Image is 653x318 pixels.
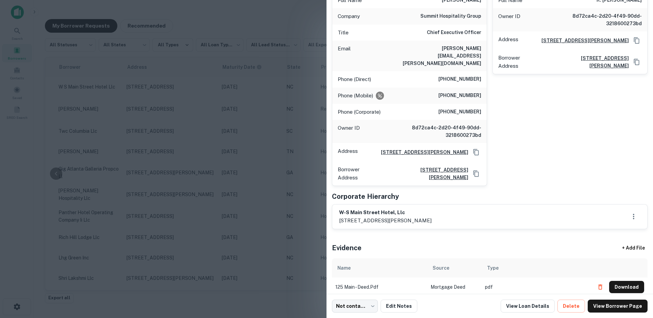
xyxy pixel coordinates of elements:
[376,92,384,100] div: Requests to not be contacted at this number
[427,258,482,277] th: Source
[557,300,585,313] button: Delete
[487,264,499,272] div: Type
[438,75,481,83] h6: [PHONE_NUMBER]
[560,12,642,27] h6: 8d72ca4c-2d20-4f49-90dd-3218600273bd
[501,300,555,313] a: View Loan Details
[427,29,481,37] h6: Chief Executive Officer
[632,35,642,46] button: Copy Address
[375,148,468,156] a: [STREET_ADDRESS][PERSON_NAME]
[332,277,427,297] td: 125 main - deed.pdf
[471,147,481,157] button: Copy Address
[339,209,432,217] h6: w-s main street hotel, llc
[594,282,606,292] button: Delete file
[338,12,360,20] p: Company
[337,264,351,272] div: Name
[482,258,591,277] th: Type
[339,217,432,225] p: [STREET_ADDRESS][PERSON_NAME]
[542,54,629,69] a: [STREET_ADDRESS][PERSON_NAME]
[619,264,653,296] iframe: Chat Widget
[420,12,481,20] h6: summit hospitality group
[438,92,481,100] h6: [PHONE_NUMBER]
[427,277,482,297] td: Mortgage Deed
[332,300,378,313] div: Not contacted
[338,29,349,37] p: Title
[400,124,481,139] h6: 8d72ca4c-2d20-4f49-90dd-3218600273bd
[338,165,379,181] p: Borrower Address
[338,108,381,116] p: Phone (Corporate)
[332,191,399,202] h5: Corporate Hierarchy
[536,37,629,44] a: [STREET_ADDRESS][PERSON_NAME]
[438,108,481,116] h6: [PHONE_NUMBER]
[433,264,449,272] div: Source
[381,300,417,313] button: Edit Notes
[338,124,360,139] p: Owner ID
[338,92,373,100] p: Phone (Mobile)
[332,258,648,297] div: scrollable content
[332,258,427,277] th: Name
[338,75,371,83] p: Phone (Direct)
[498,12,520,27] p: Owner ID
[332,243,362,253] h5: Evidence
[482,277,591,297] td: pdf
[609,281,644,293] button: Download
[400,45,481,67] h6: [PERSON_NAME][EMAIL_ADDRESS][PERSON_NAME][DOMAIN_NAME]
[588,300,648,313] a: View Borrower Page
[338,45,351,67] p: Email
[471,169,481,179] button: Copy Address
[498,35,518,46] p: Address
[498,54,539,70] p: Borrower Address
[632,57,642,67] button: Copy Address
[338,147,358,157] p: Address
[381,166,468,181] a: [STREET_ADDRESS][PERSON_NAME]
